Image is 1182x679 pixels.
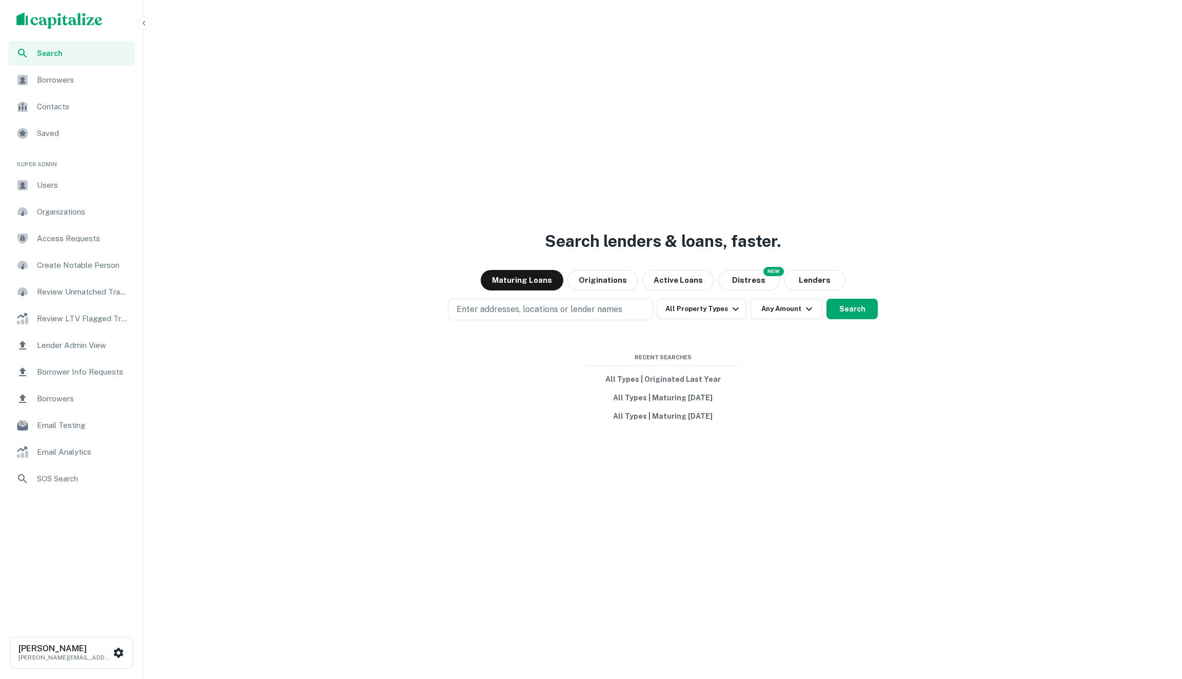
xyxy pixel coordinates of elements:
[8,200,135,224] a: Organizations
[481,270,563,290] button: Maturing Loans
[8,68,135,92] a: Borrowers
[586,389,740,407] button: All Types | Maturing [DATE]
[8,440,135,464] a: Email Analytics
[642,270,714,290] button: Active Loans
[8,386,135,411] a: Borrowers
[784,270,845,290] button: Lenders
[37,101,129,113] span: Contacts
[37,179,129,191] span: Users
[8,94,135,119] a: Contacts
[37,48,129,59] span: Search
[8,413,135,438] a: Email Testing
[37,366,129,378] span: Borrower Info Requests
[8,333,135,358] a: Lender Admin View
[37,206,129,218] span: Organizations
[751,299,822,319] button: Any Amount
[18,645,111,653] h6: [PERSON_NAME]
[457,303,622,316] p: Enter addresses, locations or lender names
[8,253,135,278] a: Create Notable Person
[16,12,103,29] img: capitalize-logo.png
[763,267,784,276] div: NEW
[586,370,740,389] button: All Types | Originated Last Year
[37,473,129,485] span: SOS Search
[37,313,129,325] span: Review LTV Flagged Transactions
[586,407,740,425] button: All Types | Maturing [DATE]
[37,286,129,298] span: Review Unmatched Transactions
[718,270,780,290] button: Search distressed loans with lien and other non-mortgage details.
[567,270,638,290] button: Originations
[1131,597,1182,646] iframe: Chat Widget
[586,353,740,362] span: Recent Searches
[37,232,129,245] span: Access Requests
[37,74,129,86] span: Borrowers
[37,127,129,140] span: Saved
[37,259,129,271] span: Create Notable Person
[8,121,135,146] a: Saved
[37,393,129,405] span: Borrowers
[8,280,135,304] a: Review Unmatched Transactions
[10,637,133,669] button: [PERSON_NAME][PERSON_NAME][EMAIL_ADDRESS][DOMAIN_NAME]
[37,419,129,432] span: Email Testing
[8,41,135,66] a: Search
[545,229,781,254] h3: Search lenders & loans, faster.
[37,446,129,458] span: Email Analytics
[657,299,746,319] button: All Property Types
[37,339,129,352] span: Lender Admin View
[8,467,135,491] a: SOS Search
[826,299,878,319] button: Search
[8,360,135,384] a: Borrower Info Requests
[8,148,135,173] li: Super Admin
[8,173,135,198] a: Users
[18,653,111,662] p: [PERSON_NAME][EMAIL_ADDRESS][DOMAIN_NAME]
[8,306,135,331] a: Review LTV Flagged Transactions
[8,226,135,251] a: Access Requests
[448,299,653,320] button: Enter addresses, locations or lender names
